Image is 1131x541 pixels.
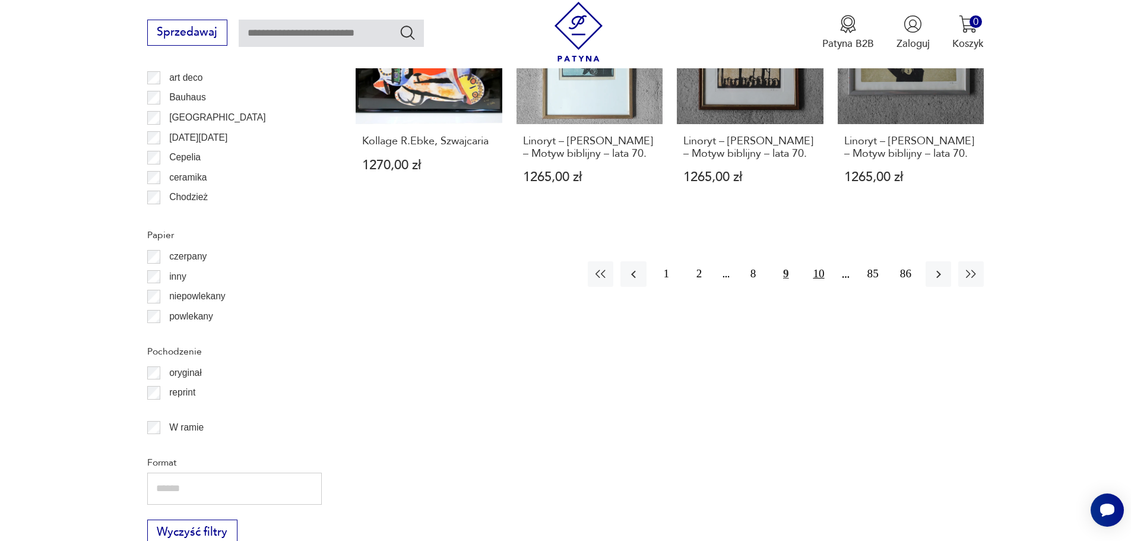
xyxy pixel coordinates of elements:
button: 85 [860,261,886,287]
p: powlekany [169,309,213,324]
button: 0Koszyk [952,15,984,50]
p: 1265,00 zł [683,171,817,184]
p: [GEOGRAPHIC_DATA] [169,110,265,125]
button: Zaloguj [896,15,930,50]
p: [DATE][DATE] [169,130,227,145]
img: Ikona koszyka [959,15,977,33]
p: niepowlekany [169,289,226,304]
p: reprint [169,385,195,400]
p: Ćmielów [169,210,205,225]
p: ceramika [169,170,207,185]
img: Ikonka użytkownika [904,15,922,33]
p: 1265,00 zł [523,171,657,184]
p: Patyna B2B [822,37,874,50]
p: 1270,00 zł [362,159,496,172]
p: inny [169,269,186,284]
p: 1265,00 zł [844,171,978,184]
p: oryginał [169,365,202,381]
div: 0 [970,15,982,28]
h3: Kollage R.Ebke, Szwajcaria [362,135,496,147]
h3: Linoryt – [PERSON_NAME] – Motyw biblijny – lata 70. [683,135,817,160]
p: Pochodzenie [147,344,322,359]
p: Papier [147,227,322,243]
p: czerpany [169,249,207,264]
p: Koszyk [952,37,984,50]
h3: Linoryt – [PERSON_NAME] – Motyw biblijny – lata 70. [523,135,657,160]
p: Bauhaus [169,90,206,105]
p: art deco [169,70,202,86]
a: Sprzedawaj [147,29,227,38]
h3: Linoryt – [PERSON_NAME] – Motyw biblijny – lata 70. [844,135,978,160]
p: Cepelia [169,150,201,165]
button: Patyna B2B [822,15,874,50]
button: 86 [893,261,918,287]
button: Szukaj [399,24,416,41]
iframe: Smartsupp widget button [1091,493,1124,527]
img: Ikona medalu [839,15,857,33]
button: 9 [773,261,799,287]
p: Format [147,455,322,470]
p: Zaloguj [896,37,930,50]
button: 1 [654,261,679,287]
button: 10 [806,261,831,287]
p: Chodzież [169,189,208,205]
button: Sprzedawaj [147,20,227,46]
button: 2 [686,261,712,287]
img: Patyna - sklep z meblami i dekoracjami vintage [549,2,609,62]
a: Ikona medaluPatyna B2B [822,15,874,50]
p: W ramie [169,420,204,435]
button: 8 [740,261,766,287]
